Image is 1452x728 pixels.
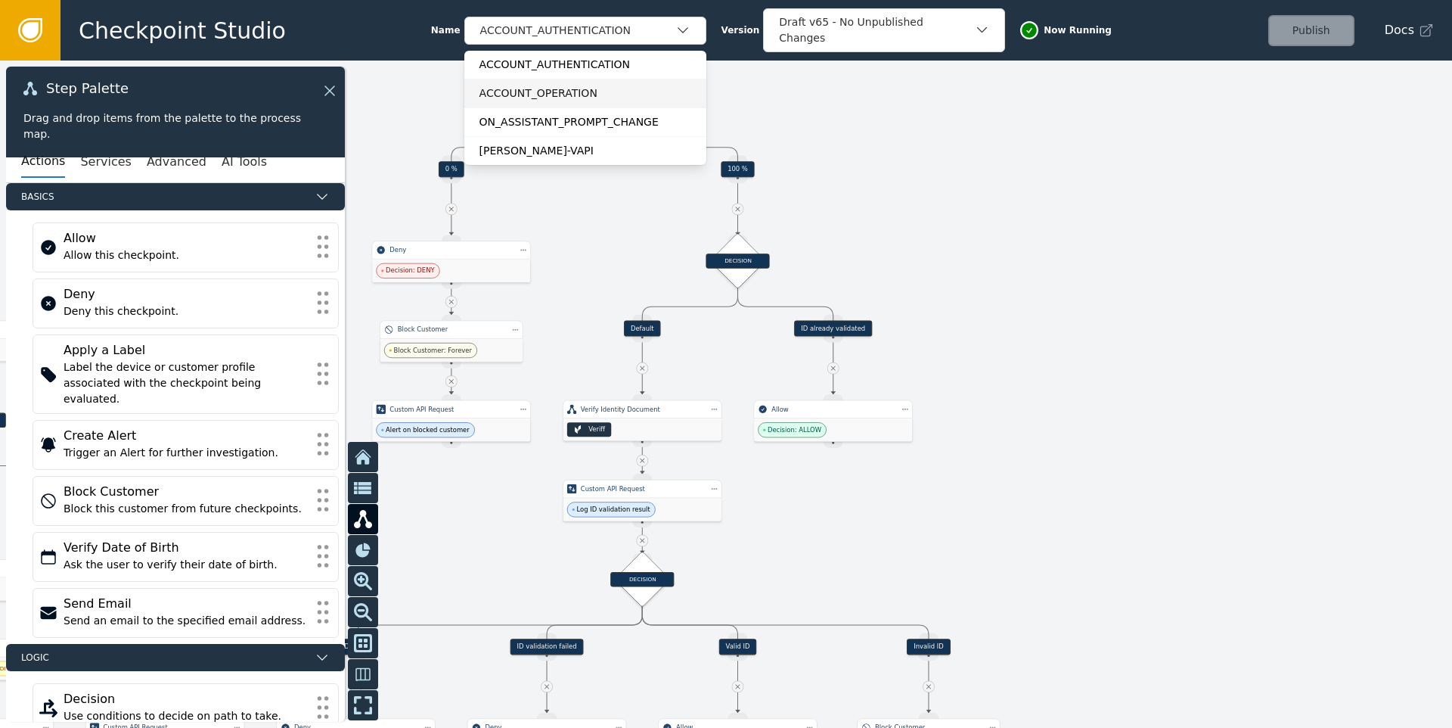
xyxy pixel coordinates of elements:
[64,445,308,461] div: Trigger an Alert for further investigation.
[907,639,950,655] div: Invalid ID
[64,285,308,303] div: Deny
[64,229,308,247] div: Allow
[64,483,308,501] div: Block Customer
[389,245,513,255] div: Deny
[64,557,308,573] div: Ask the user to verify their date of birth.
[21,651,309,664] span: Logic
[80,146,131,178] button: Services
[394,346,472,356] span: Block Customer: Forever
[480,23,675,39] div: ACCOUNT_AUTHENTICATION
[64,501,308,517] div: Block this customer from future checkpoints.
[479,114,691,130] div: ON_ASSISTANT_PROMPT_CHANGE
[222,146,267,178] button: AI Tools
[389,405,513,415] div: Custom API Request
[624,321,661,337] div: Default
[64,595,308,613] div: Send Email
[1044,23,1112,37] span: Now Running
[79,14,286,48] span: Checkpoint Studio
[779,14,974,46] div: Draft v65 - No Unpublished Changes
[439,161,464,177] div: 0 %
[23,110,327,142] div: Drag and drop items from the palette to the process map.
[21,190,309,204] span: Basics
[763,8,1005,52] button: Draft v65 - No Unpublished Changes
[386,425,470,435] span: Alert on blocked customer
[510,639,584,655] div: ID validation failed
[64,690,308,708] div: Decision
[479,86,691,101] div: ACCOUNT_OPERATION
[581,484,704,494] div: Custom API Request
[464,17,706,45] button: ACCOUNT_AUTHENTICATION
[386,266,435,276] span: Decision: DENY
[64,303,308,319] div: Deny this checkpoint.
[479,143,691,159] div: [PERSON_NAME]-VAPI
[64,341,308,359] div: Apply a Label
[64,539,308,557] div: Verify Date of Birth
[576,505,650,515] span: Log ID validation result
[794,321,872,337] div: ID already validated
[719,639,757,655] div: Valid ID
[64,613,308,629] div: Send an email to the specified email address.
[398,325,505,334] div: Block Customer
[581,405,704,415] div: Verify Identity Document
[721,161,755,177] div: 100 %
[464,51,706,165] div: ACCOUNT_AUTHENTICATION
[64,427,308,445] div: Create Alert
[431,23,461,37] span: Name
[1385,21,1434,39] a: Docs
[64,359,308,407] div: Label the device or customer profile associated with the checkpoint being evaluated.
[768,425,821,435] span: Decision: ALLOW
[147,146,206,178] button: Advanced
[64,247,308,263] div: Allow this checkpoint.
[64,708,308,724] div: Use conditions to decide on path to take.
[721,23,760,37] span: Version
[610,572,674,586] div: DECISION
[588,425,605,434] div: Veriff
[479,57,691,73] div: ACCOUNT_AUTHENTICATION
[771,405,895,415] div: Allow
[706,254,769,268] div: DECISION
[46,82,129,95] span: Step Palette
[1385,21,1414,39] span: Docs
[21,146,65,178] button: Actions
